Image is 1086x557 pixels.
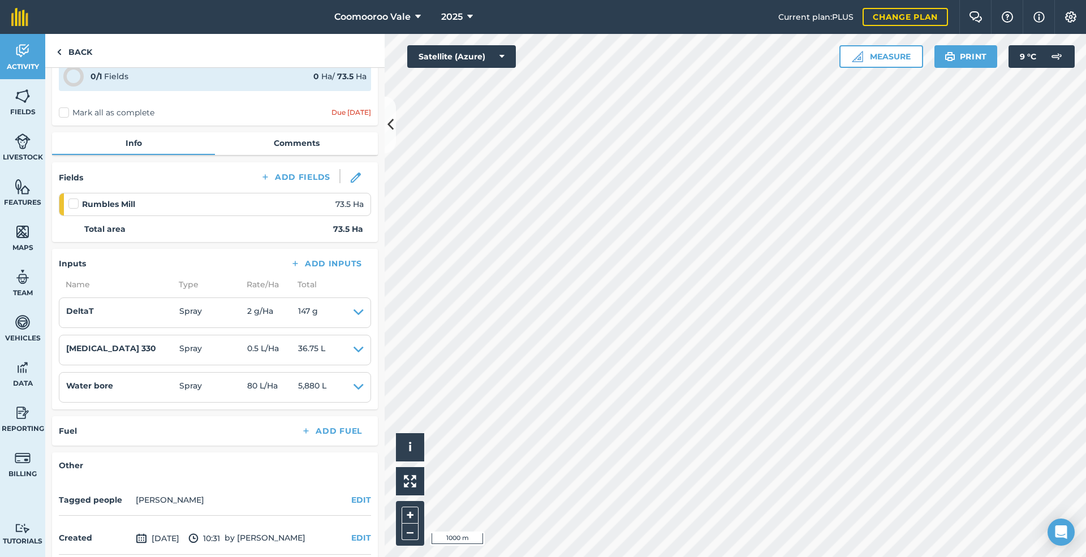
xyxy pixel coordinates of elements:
span: Spray [179,379,247,395]
span: Rate/ Ha [240,278,291,291]
a: Comments [215,132,378,154]
li: [PERSON_NAME] [136,494,204,506]
button: Measure [839,45,923,68]
img: svg+xml;base64,PD94bWwgdmVyc2lvbj0iMS4wIiBlbmNvZGluZz0idXRmLTgiPz4KPCEtLSBHZW5lcmF0b3I6IEFkb2JlIE... [136,532,147,545]
button: Add Inputs [281,256,371,271]
h4: Fuel [59,425,77,437]
span: 73.5 Ha [335,198,364,210]
img: svg+xml;base64,PD94bWwgdmVyc2lvbj0iMS4wIiBlbmNvZGluZz0idXRmLTgiPz4KPCEtLSBHZW5lcmF0b3I6IEFkb2JlIE... [15,450,31,467]
span: Type [172,278,240,291]
span: 5,880 L [298,379,326,395]
img: svg+xml;base64,PHN2ZyB4bWxucz0iaHR0cDovL3d3dy53My5vcmcvMjAwMC9zdmciIHdpZHRoPSI5IiBoZWlnaHQ9IjI0Ii... [57,45,62,59]
span: 2 g / Ha [247,305,298,321]
button: Add Fields [251,169,339,185]
div: by [PERSON_NAME] [59,523,371,555]
img: Four arrows, one pointing top left, one top right, one bottom right and the last bottom left [404,475,416,487]
span: 36.75 L [298,342,325,358]
a: Info [52,132,215,154]
button: Satellite (Azure) [407,45,516,68]
img: svg+xml;base64,PD94bWwgdmVyc2lvbj0iMS4wIiBlbmNvZGluZz0idXRmLTgiPz4KPCEtLSBHZW5lcmF0b3I6IEFkb2JlIE... [15,359,31,376]
div: Fields [90,70,128,83]
h4: Tagged people [59,494,131,506]
h4: Fields [59,171,83,184]
h4: Inputs [59,257,86,270]
span: Spray [179,305,247,321]
h4: [MEDICAL_DATA] 330 [66,342,179,355]
img: svg+xml;base64,PD94bWwgdmVyc2lvbj0iMS4wIiBlbmNvZGluZz0idXRmLTgiPz4KPCEtLSBHZW5lcmF0b3I6IEFkb2JlIE... [188,532,199,545]
h4: Other [59,459,371,472]
img: svg+xml;base64,PD94bWwgdmVyc2lvbj0iMS4wIiBlbmNvZGluZz0idXRmLTgiPz4KPCEtLSBHZW5lcmF0b3I6IEFkb2JlIE... [15,42,31,59]
div: Ha / Ha [313,70,367,83]
summary: Water boreSpray80 L/Ha5,880 L [66,379,364,395]
span: 2025 [441,10,463,24]
img: svg+xml;base64,PD94bWwgdmVyc2lvbj0iMS4wIiBlbmNvZGluZz0idXRmLTgiPz4KPCEtLSBHZW5lcmF0b3I6IEFkb2JlIE... [1045,45,1068,68]
img: fieldmargin Logo [11,8,28,26]
span: 0.5 L / Ha [247,342,298,358]
button: EDIT [351,494,371,506]
img: svg+xml;base64,PHN2ZyB4bWxucz0iaHR0cDovL3d3dy53My5vcmcvMjAwMC9zdmciIHdpZHRoPSI1NiIgaGVpZ2h0PSI2MC... [15,88,31,105]
span: [DATE] [136,532,179,545]
img: svg+xml;base64,PHN2ZyB3aWR0aD0iMTgiIGhlaWdodD0iMTgiIHZpZXdCb3g9IjAgMCAxOCAxOCIgZmlsbD0ibm9uZSIgeG... [351,172,361,183]
strong: Rumbles Mill [82,198,135,210]
strong: 73.5 [337,71,354,81]
strong: 0 / 1 [90,71,102,81]
img: svg+xml;base64,PHN2ZyB4bWxucz0iaHR0cDovL3d3dy53My5vcmcvMjAwMC9zdmciIHdpZHRoPSI1NiIgaGVpZ2h0PSI2MC... [15,223,31,240]
img: svg+xml;base64,PD94bWwgdmVyc2lvbj0iMS4wIiBlbmNvZGluZz0idXRmLTgiPz4KPCEtLSBHZW5lcmF0b3I6IEFkb2JlIE... [15,269,31,286]
h4: DeltaT [66,305,179,317]
img: Two speech bubbles overlapping with the left bubble in the forefront [969,11,982,23]
a: Change plan [863,8,948,26]
button: + [402,507,419,524]
img: svg+xml;base64,PHN2ZyB4bWxucz0iaHR0cDovL3d3dy53My5vcmcvMjAwMC9zdmciIHdpZHRoPSIxNyIgaGVpZ2h0PSIxNy... [1033,10,1045,24]
h4: Water bore [66,379,179,392]
img: svg+xml;base64,PD94bWwgdmVyc2lvbj0iMS4wIiBlbmNvZGluZz0idXRmLTgiPz4KPCEtLSBHZW5lcmF0b3I6IEFkb2JlIE... [15,133,31,150]
img: svg+xml;base64,PHN2ZyB4bWxucz0iaHR0cDovL3d3dy53My5vcmcvMjAwMC9zdmciIHdpZHRoPSIxOSIgaGVpZ2h0PSIyNC... [945,50,955,63]
img: svg+xml;base64,PD94bWwgdmVyc2lvbj0iMS4wIiBlbmNvZGluZz0idXRmLTgiPz4KPCEtLSBHZW5lcmF0b3I6IEFkb2JlIE... [15,404,31,421]
span: Spray [179,342,247,358]
div: Open Intercom Messenger [1048,519,1075,546]
span: 9 ° C [1020,45,1036,68]
button: EDIT [351,532,371,544]
button: Print [934,45,998,68]
button: i [396,433,424,461]
strong: 73.5 Ha [333,223,363,235]
strong: Total area [84,223,126,235]
span: 80 L / Ha [247,379,298,395]
label: Mark all as complete [59,107,154,119]
img: A question mark icon [1001,11,1014,23]
img: Ruler icon [852,51,863,62]
span: Total [291,278,317,291]
span: Name [59,278,172,291]
button: 9 °C [1009,45,1075,68]
summary: DeltaTSpray2 g/Ha147 g [66,305,364,321]
span: Current plan : PLUS [778,11,854,23]
span: 10:31 [188,532,220,545]
h4: Created [59,532,131,544]
button: – [402,524,419,540]
summary: [MEDICAL_DATA] 330Spray0.5 L/Ha36.75 L [66,342,364,358]
span: Coomooroo Vale [334,10,411,24]
button: Add Fuel [292,423,371,439]
div: Due [DATE] [331,108,371,117]
img: A cog icon [1064,11,1078,23]
span: 147 g [298,305,318,321]
img: svg+xml;base64,PHN2ZyB4bWxucz0iaHR0cDovL3d3dy53My5vcmcvMjAwMC9zdmciIHdpZHRoPSI1NiIgaGVpZ2h0PSI2MC... [15,178,31,195]
span: i [408,440,412,454]
img: svg+xml;base64,PD94bWwgdmVyc2lvbj0iMS4wIiBlbmNvZGluZz0idXRmLTgiPz4KPCEtLSBHZW5lcmF0b3I6IEFkb2JlIE... [15,314,31,331]
img: svg+xml;base64,PD94bWwgdmVyc2lvbj0iMS4wIiBlbmNvZGluZz0idXRmLTgiPz4KPCEtLSBHZW5lcmF0b3I6IEFkb2JlIE... [15,523,31,534]
a: Back [45,34,104,67]
strong: 0 [313,71,319,81]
